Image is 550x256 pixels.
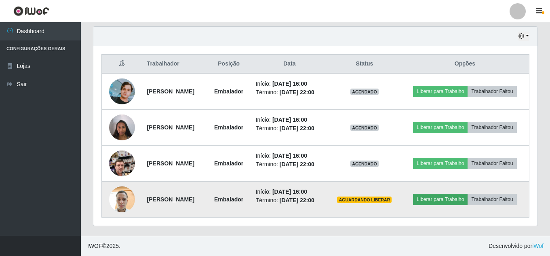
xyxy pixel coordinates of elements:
li: Término: [256,196,323,205]
span: AGENDADO [350,161,379,167]
strong: Embalador [214,160,243,167]
img: 1739482115127.jpeg [109,182,135,217]
span: IWOF [87,243,102,249]
li: Início: [256,116,323,124]
button: Trabalhador Faltou [468,86,516,97]
time: [DATE] 22:00 [280,197,314,203]
span: AGENDADO [350,125,379,131]
time: [DATE] 16:00 [272,80,307,87]
th: Data [251,55,328,74]
li: Início: [256,80,323,88]
button: Trabalhador Faltou [468,122,516,133]
img: 1699235527028.jpeg [109,140,135,186]
button: Trabalhador Faltou [468,194,516,205]
button: Liberar para Trabalho [413,158,468,169]
li: Término: [256,124,323,133]
a: iWof [532,243,544,249]
time: [DATE] 16:00 [272,152,307,159]
time: [DATE] 22:00 [280,125,314,131]
span: AGUARDANDO LIBERAR [337,197,392,203]
time: [DATE] 22:00 [280,161,314,167]
time: [DATE] 22:00 [280,89,314,95]
time: [DATE] 16:00 [272,188,307,195]
span: Desenvolvido por [489,242,544,250]
time: [DATE] 16:00 [272,116,307,123]
strong: Embalador [214,196,243,203]
li: Início: [256,188,323,196]
img: 1664803341239.jpeg [109,110,135,144]
th: Status [328,55,401,74]
li: Término: [256,160,323,169]
strong: [PERSON_NAME] [147,160,194,167]
th: Opções [401,55,529,74]
button: Trabalhador Faltou [468,158,516,169]
th: Trabalhador [142,55,207,74]
button: Liberar para Trabalho [413,86,468,97]
strong: Embalador [214,124,243,131]
img: 1713284102514.jpeg [109,78,135,104]
button: Liberar para Trabalho [413,122,468,133]
th: Posição [207,55,251,74]
strong: [PERSON_NAME] [147,196,194,203]
button: Liberar para Trabalho [413,194,468,205]
li: Término: [256,88,323,97]
strong: [PERSON_NAME] [147,124,194,131]
span: © 2025 . [87,242,120,250]
img: CoreUI Logo [13,6,49,16]
strong: [PERSON_NAME] [147,88,194,95]
li: Início: [256,152,323,160]
span: AGENDADO [350,89,379,95]
strong: Embalador [214,88,243,95]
